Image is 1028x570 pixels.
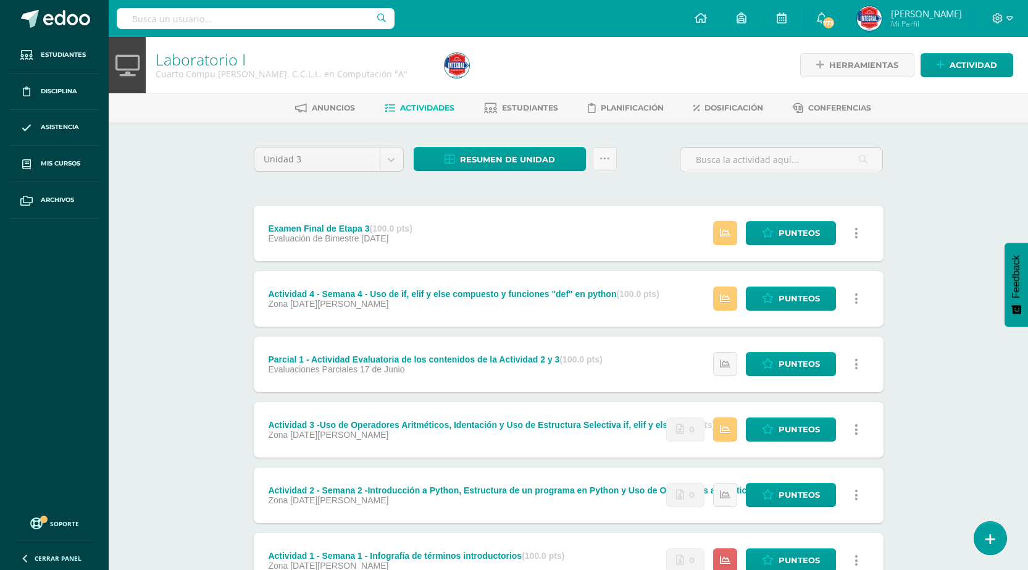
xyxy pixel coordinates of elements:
span: Punteos [779,418,820,441]
span: Zona [268,299,288,309]
span: [DATE][PERSON_NAME] [290,430,388,440]
span: Estudiantes [502,103,558,112]
span: Punteos [779,484,820,506]
a: Anuncios [295,98,355,118]
span: [DATE][PERSON_NAME] [290,299,388,309]
a: Resumen de unidad [414,147,586,171]
span: Evaluaciones Parciales [268,364,357,374]
span: Actividad [950,54,997,77]
span: Conferencias [808,103,871,112]
span: [PERSON_NAME] [891,7,962,20]
span: Soporte [50,519,79,528]
div: Actividad 2 - Semana 2 -Introducción a Python, Estructura de un programa en Python y Uso de Opera... [268,485,799,495]
span: Zona [268,495,288,505]
div: Cuarto Compu Bach. C.C.L.L. en Computación 'A' [156,68,430,80]
a: Archivos [10,182,99,219]
a: Estudiantes [484,98,558,118]
span: [DATE] [361,233,388,243]
a: No se han realizado entregas [666,483,704,507]
span: Dosificación [704,103,763,112]
a: Estudiantes [10,37,99,73]
span: Anuncios [312,103,355,112]
a: Mis cursos [10,146,99,182]
div: Actividad 1 - Semana 1 - Infografía de términos introductorios [268,551,564,561]
div: Actividad 3 -Uso de Operadores Aritméticos, Identación y Uso de Estructura Selectiva if, elif y else [268,420,715,430]
input: Busca un usuario... [117,8,395,29]
a: Dosificación [693,98,763,118]
span: Planificación [601,103,664,112]
a: Conferencias [793,98,871,118]
strong: (100.0 pts) [370,224,412,233]
span: Estudiantes [41,50,86,60]
a: Asistencia [10,110,99,146]
a: Actividad [921,53,1013,77]
span: Mis cursos [41,159,80,169]
div: Actividad 4 - Semana 4 - Uso de if, elif y else compuesto y funciones "def" en python [268,289,659,299]
div: Parcial 1 - Actividad Evaluatoria de los contenidos de la Actividad 2 y 3 [268,354,602,364]
span: 17 de Junio [360,364,404,374]
span: Mi Perfil [891,19,962,29]
a: Punteos [746,287,836,311]
span: Punteos [779,353,820,375]
span: Unidad 3 [264,148,370,171]
a: Herramientas [800,53,914,77]
a: Punteos [746,483,836,507]
span: Resumen de unidad [460,148,555,171]
span: Cerrar panel [35,554,81,563]
a: Unidad 3 [254,148,403,171]
a: Actividades [385,98,454,118]
span: 0 [689,484,695,506]
strong: (100.0 pts) [522,551,564,561]
span: Disciplina [41,86,77,96]
a: Disciplina [10,73,99,110]
span: Feedback [1011,255,1022,298]
span: Actividades [400,103,454,112]
span: Evaluación de Bimestre [268,233,359,243]
span: Zona [268,430,288,440]
img: 5b05793df8038e2f74dd67e63a03d3f6.png [857,6,882,31]
span: 0 [689,418,695,441]
img: 5b05793df8038e2f74dd67e63a03d3f6.png [445,53,469,78]
span: 173 [822,16,835,30]
button: Feedback - Mostrar encuesta [1005,243,1028,327]
span: Asistencia [41,122,79,132]
span: Archivos [41,195,74,205]
a: Planificación [588,98,664,118]
a: Laboratorio I [156,49,246,70]
span: Herramientas [829,54,898,77]
a: Punteos [746,221,836,245]
span: Punteos [779,287,820,310]
strong: (100.0 pts) [559,354,602,364]
a: Punteos [746,417,836,442]
strong: (100.0 pts) [616,289,659,299]
a: Soporte [15,514,94,531]
div: Examen Final de Etapa 3 [268,224,412,233]
input: Busca la actividad aquí... [680,148,882,172]
a: No se han realizado entregas [666,417,704,442]
h1: Laboratorio I [156,51,430,68]
span: Punteos [779,222,820,245]
a: Punteos [746,352,836,376]
span: [DATE][PERSON_NAME] [290,495,388,505]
